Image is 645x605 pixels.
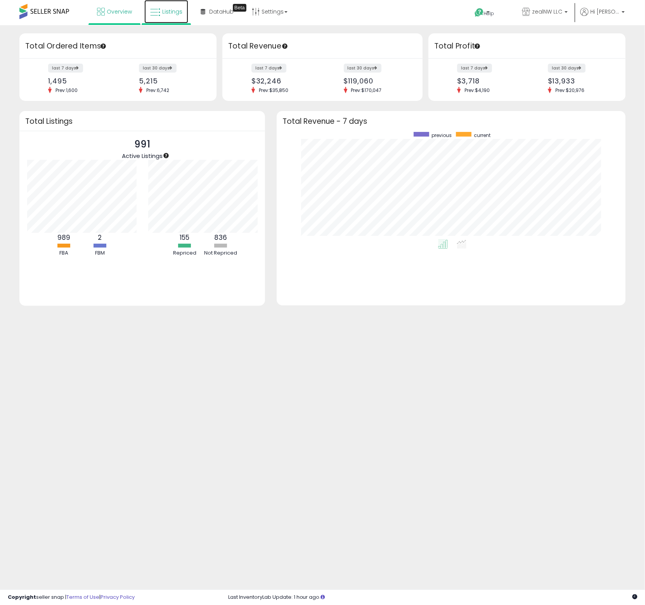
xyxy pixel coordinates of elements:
label: last 7 days [457,64,492,73]
div: $119,060 [344,77,409,85]
label: last 7 days [251,64,286,73]
div: $3,718 [457,77,521,85]
div: Not Repriced [203,250,238,257]
div: $32,246 [251,77,317,85]
div: FBM [82,250,117,257]
div: Tooltip anchor [281,43,288,50]
b: 989 [57,233,70,242]
i: Get Help [474,8,484,17]
h3: Total Revenue [228,41,417,52]
span: Help [484,10,494,17]
h3: Total Revenue - 7 days [283,118,620,124]
label: last 30 days [548,64,586,73]
span: Prev: $20,976 [551,87,588,94]
a: Help [468,2,510,25]
div: FBA [46,250,81,257]
div: $13,933 [548,77,612,85]
div: Repriced [167,250,202,257]
span: Prev: $35,850 [255,87,292,94]
span: zealNW LLC [532,8,562,16]
span: Active Listings [122,152,163,160]
label: last 30 days [139,64,177,73]
b: 155 [180,233,189,242]
span: Hi [PERSON_NAME] [590,8,619,16]
span: Prev: $4,190 [461,87,494,94]
span: Prev: 1,600 [52,87,81,94]
h3: Total Profit [434,41,620,52]
label: last 7 days [48,64,83,73]
div: Tooltip anchor [163,152,170,159]
a: Hi [PERSON_NAME] [580,8,625,25]
div: 5,215 [139,77,203,85]
span: previous [432,132,452,139]
span: Listings [162,8,182,16]
h3: Total Listings [25,118,259,124]
div: Tooltip anchor [100,43,107,50]
span: Overview [107,8,132,16]
span: DataHub [209,8,234,16]
div: 1,495 [48,77,112,85]
span: current [474,132,491,139]
div: Tooltip anchor [474,43,481,50]
div: Tooltip anchor [233,4,246,12]
b: 836 [214,233,227,242]
h3: Total Ordered Items [25,41,211,52]
b: 2 [98,233,102,242]
label: last 30 days [344,64,381,73]
span: Prev: 6,742 [142,87,173,94]
p: 991 [122,137,163,152]
span: Prev: $170,047 [347,87,386,94]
